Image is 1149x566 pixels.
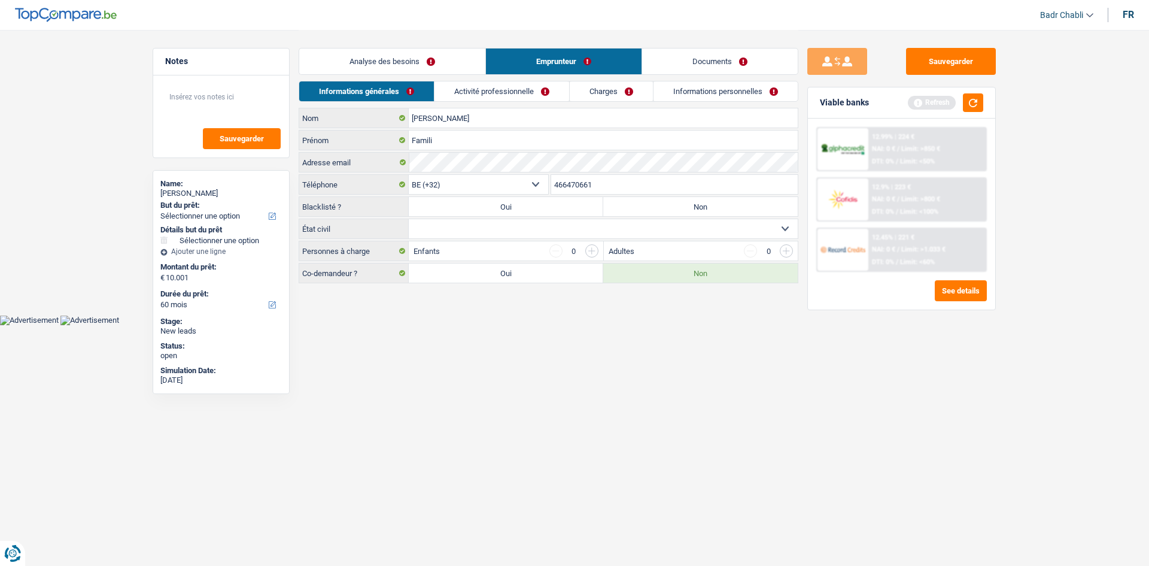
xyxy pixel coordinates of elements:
h5: Notes [165,56,277,66]
div: [DATE] [160,376,282,385]
label: Téléphone [299,175,409,194]
div: Simulation Date: [160,366,282,376]
img: TopCompare Logo [15,8,117,22]
span: NAI: 0 € [872,195,895,203]
label: Blacklisté ? [299,197,409,216]
label: Montant du prêt: [160,262,279,272]
button: See details [935,280,987,301]
span: NAI: 0 € [872,145,895,153]
label: Nom [299,108,409,128]
a: Analyse des besoins [299,49,485,74]
label: But du prêt: [160,201,279,210]
img: Advertisement [60,316,119,325]
span: / [896,208,898,216]
span: / [897,246,899,253]
span: DTI: 0% [872,258,894,266]
div: 0 [763,247,774,255]
span: Limit: >800 € [901,195,940,203]
div: Stage: [160,317,282,326]
span: / [896,158,898,165]
img: Record Credits [820,238,865,261]
div: 0 [569,247,579,255]
label: Co-demandeur ? [299,264,409,283]
img: Cofidis [820,188,865,210]
button: Sauvegarder [203,128,281,149]
label: État civil [299,219,409,238]
span: / [897,145,899,153]
span: NAI: 0 € [872,246,895,253]
span: DTI: 0% [872,158,894,165]
div: [PERSON_NAME] [160,189,282,198]
span: Badr Chabli [1040,10,1083,20]
label: Non [603,264,798,283]
label: Non [603,197,798,216]
div: 12.9% | 223 € [872,183,911,191]
button: Sauvegarder [906,48,996,75]
label: Adresse email [299,153,409,172]
a: Documents [642,49,798,74]
span: Limit: >1.033 € [901,246,946,253]
span: / [897,195,899,203]
span: Limit: <50% [900,158,935,165]
div: Ajouter une ligne [160,247,282,256]
a: Charges [570,81,653,101]
a: Informations personnelles [653,81,798,101]
div: Viable banks [820,98,869,108]
a: Emprunteur [486,49,642,74]
div: Name: [160,179,282,189]
div: 12.99% | 224 € [872,133,914,141]
div: Détails but du prêt [160,225,282,235]
label: Oui [409,264,603,283]
label: Enfants [414,247,440,255]
a: Activité professionnelle [434,81,569,101]
span: € [160,273,165,283]
label: Personnes à charge [299,241,409,261]
span: Limit: >850 € [901,145,940,153]
span: Limit: <60% [900,258,935,266]
div: Status: [160,341,282,351]
div: New leads [160,326,282,336]
div: Refresh [908,96,956,109]
label: Oui [409,197,603,216]
label: Adultes [609,247,634,255]
a: Informations générales [299,81,434,101]
label: Durée du prêt: [160,289,279,299]
div: fr [1123,9,1134,20]
input: 401020304 [551,175,798,194]
span: / [896,258,898,266]
span: Limit: <100% [900,208,938,216]
span: DTI: 0% [872,208,894,216]
img: AlphaCredit [820,143,865,156]
span: Sauvegarder [220,135,264,143]
div: open [160,351,282,361]
a: Badr Chabli [1031,5,1093,25]
label: Prénom [299,131,409,150]
div: 12.45% | 221 € [872,234,914,241]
